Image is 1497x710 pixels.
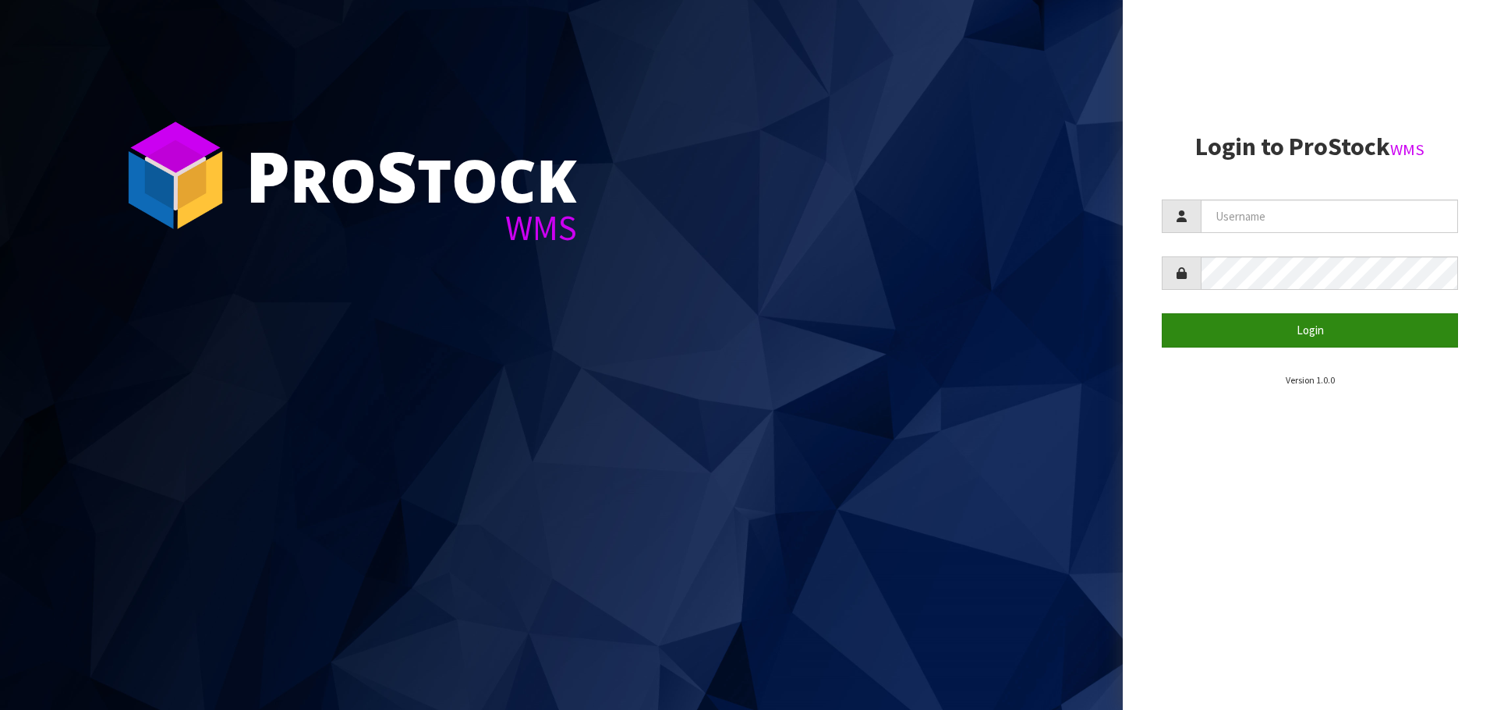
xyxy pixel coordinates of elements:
[246,128,290,223] span: P
[1162,133,1458,161] h2: Login to ProStock
[1201,200,1458,233] input: Username
[1162,313,1458,347] button: Login
[1390,140,1424,160] small: WMS
[246,140,577,210] div: ro tock
[377,128,417,223] span: S
[246,210,577,245] div: WMS
[1286,374,1335,386] small: Version 1.0.0
[117,117,234,234] img: ProStock Cube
